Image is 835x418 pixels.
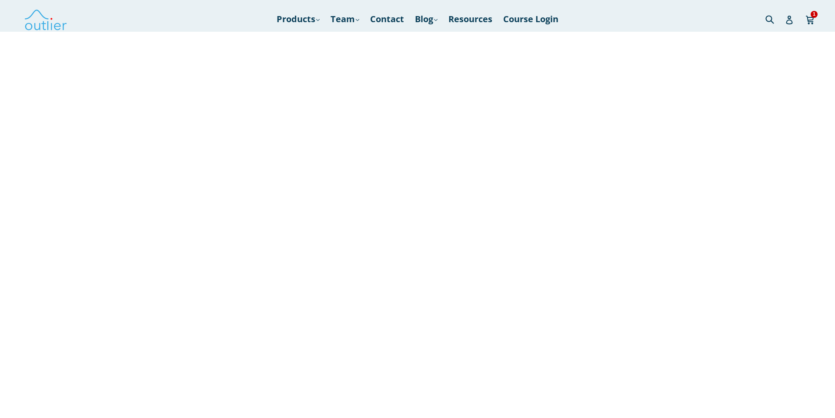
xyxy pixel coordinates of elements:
a: Team [326,11,364,27]
a: Resources [444,11,497,27]
a: Products [272,11,324,27]
input: Search [763,10,787,28]
a: Course Login [499,11,563,27]
img: Outlier Linguistics [24,7,67,32]
a: 1 [805,9,815,29]
a: Blog [411,11,442,27]
a: Contact [366,11,408,27]
span: 1 [811,11,818,17]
